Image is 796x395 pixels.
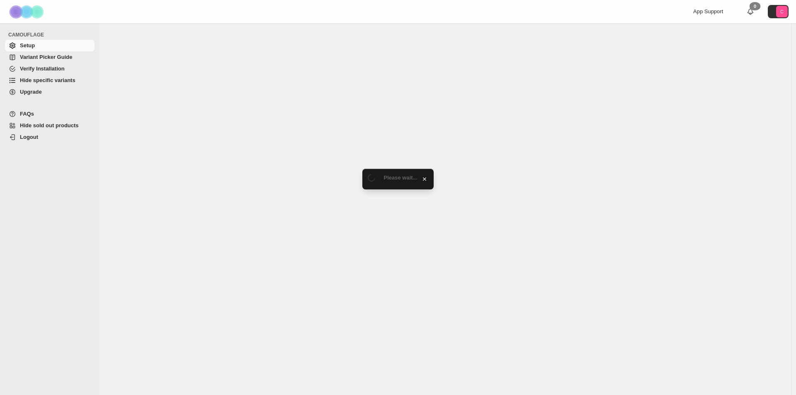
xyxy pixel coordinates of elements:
button: Avatar with initials C [768,5,789,18]
a: FAQs [5,108,95,120]
span: FAQs [20,111,34,117]
span: Please wait... [384,174,417,181]
span: App Support [693,8,723,15]
a: Upgrade [5,86,95,98]
a: Setup [5,40,95,51]
text: C [780,9,784,14]
span: Hide sold out products [20,122,79,128]
span: Logout [20,134,38,140]
span: Hide specific variants [20,77,75,83]
a: 0 [746,7,755,16]
img: Camouflage [7,0,48,23]
a: Variant Picker Guide [5,51,95,63]
span: Verify Installation [20,65,65,72]
a: Hide specific variants [5,75,95,86]
span: CAMOUFLAGE [8,32,95,38]
a: Hide sold out products [5,120,95,131]
span: Variant Picker Guide [20,54,72,60]
a: Logout [5,131,95,143]
a: Verify Installation [5,63,95,75]
span: Setup [20,42,35,48]
div: 0 [750,2,760,10]
span: Upgrade [20,89,42,95]
span: Avatar with initials C [776,6,788,17]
